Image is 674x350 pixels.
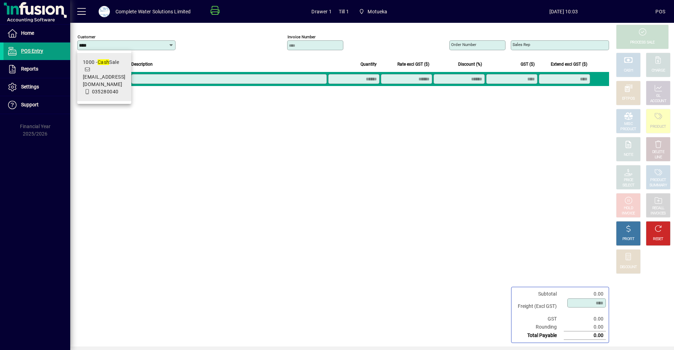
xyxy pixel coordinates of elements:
[21,48,43,54] span: POS Entry
[471,6,655,17] span: [DATE] 10:03
[458,60,482,68] span: Discount (%)
[4,78,70,96] a: Settings
[514,298,564,315] td: Freight (Excl GST)
[551,60,587,68] span: Extend excl GST ($)
[361,60,377,68] span: Quantity
[514,323,564,331] td: Rounding
[21,30,34,36] span: Home
[131,60,153,68] span: Description
[622,237,634,242] div: PROFIT
[564,323,606,331] td: 0.00
[624,68,633,73] div: CASH
[115,6,191,17] div: Complete Water Solutions Limited
[655,155,662,160] div: LINE
[4,96,70,114] a: Support
[4,25,70,42] a: Home
[513,42,530,47] mat-label: Sales rep
[620,265,637,270] div: DISCOUNT
[649,183,667,188] div: SUMMARY
[368,6,387,17] span: Motueka
[451,42,476,47] mat-label: Order number
[93,5,115,18] button: Profile
[650,99,666,104] div: ACCOUNT
[564,315,606,323] td: 0.00
[21,66,38,72] span: Reports
[4,60,70,78] a: Reports
[620,127,636,132] div: PRODUCT
[514,331,564,340] td: Total Payable
[98,59,110,65] em: Cash
[622,96,635,101] div: EFTPOS
[21,84,39,90] span: Settings
[356,5,390,18] span: Motueka
[397,60,429,68] span: Rate excl GST ($)
[650,211,666,216] div: INVOICES
[92,89,119,94] span: 035280040
[652,150,664,155] div: DELETE
[83,59,126,66] div: 1000 - Sale
[630,40,655,45] div: PROCESS SALE
[652,68,665,73] div: CHARGE
[655,6,665,17] div: POS
[624,178,633,183] div: PRICE
[650,178,666,183] div: PRODUCT
[653,237,663,242] div: RESET
[564,290,606,298] td: 0.00
[83,74,126,87] span: [EMAIL_ADDRESS][DOMAIN_NAME]
[624,206,633,211] div: HOLD
[339,6,349,17] span: Till 1
[624,152,633,158] div: NOTE
[521,60,535,68] span: GST ($)
[77,53,131,101] mat-option: 1000 - Cash Sale
[288,34,316,39] mat-label: Invoice number
[624,121,633,127] div: MISC
[564,331,606,340] td: 0.00
[656,93,661,99] div: GL
[21,102,39,107] span: Support
[311,6,331,17] span: Drawer 1
[650,124,666,130] div: PRODUCT
[622,211,635,216] div: INVOICE
[652,206,665,211] div: RECALL
[78,34,95,39] mat-label: Customer
[514,315,564,323] td: GST
[514,290,564,298] td: Subtotal
[622,183,635,188] div: SELECT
